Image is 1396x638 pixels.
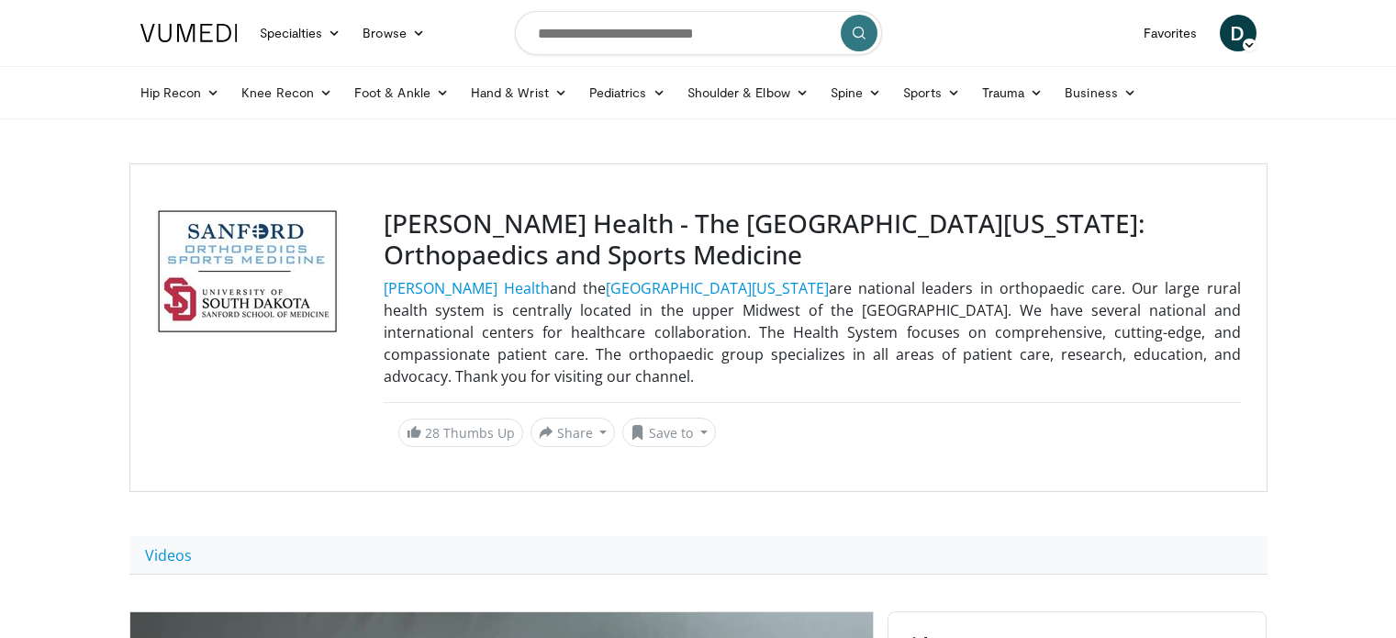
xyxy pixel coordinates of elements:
a: Sports [892,74,971,111]
a: Shoulder & Elbow [676,74,820,111]
a: [GEOGRAPHIC_DATA][US_STATE] [606,278,829,298]
a: Hand & Wrist [460,74,578,111]
button: Save to [622,418,716,447]
input: Search topics, interventions [515,11,882,55]
a: Specialties [249,15,352,51]
a: Spine [820,74,892,111]
a: 28 Thumbs Up [398,419,523,447]
a: Favorites [1133,15,1209,51]
a: Business [1054,74,1147,111]
span: 28 [425,424,440,442]
a: Videos [129,536,207,575]
a: Hip Recon [129,74,231,111]
a: D [1220,15,1256,51]
a: Pediatrics [578,74,676,111]
img: VuMedi Logo [140,24,238,42]
p: and the are national leaders in orthopaedic care. Our large rural health system is centrally loca... [384,277,1241,387]
a: Trauma [971,74,1055,111]
h3: [PERSON_NAME] Health - The [GEOGRAPHIC_DATA][US_STATE]: Orthopaedics and Sports Medicine [384,208,1241,270]
button: Share [530,418,616,447]
a: Browse [352,15,436,51]
a: Foot & Ankle [343,74,460,111]
a: [PERSON_NAME] Health [384,278,550,298]
a: Knee Recon [230,74,343,111]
